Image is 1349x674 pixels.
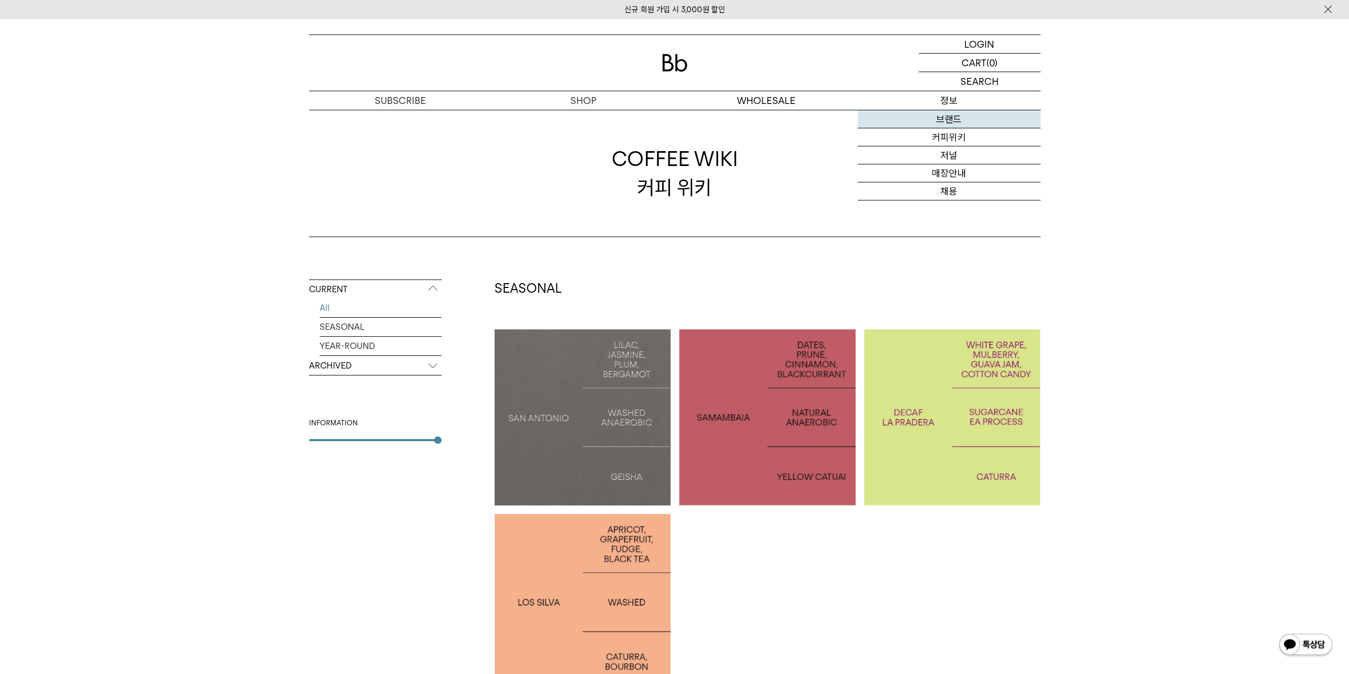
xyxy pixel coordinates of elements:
[492,91,675,110] a: SHOP
[309,280,442,299] p: CURRENT
[624,5,725,14] a: 신규 회원 가입 시 3,000원 할인
[662,54,687,72] img: 로고
[858,128,1041,146] a: 커피위키
[675,91,858,110] p: WHOLESALE
[858,164,1041,182] a: 매장안내
[495,279,1041,297] h2: SEASONAL
[919,35,1041,54] a: LOGIN
[1278,633,1333,658] img: 카카오톡 채널 1:1 채팅 버튼
[679,329,856,506] a: 브라질 사맘바이아BRAZIL SAMAMBAIA
[858,146,1041,164] a: 저널
[495,329,671,506] a: 산 안토니오: 게이샤SAN ANTONIO: GEISHA
[858,182,1041,200] a: 채용
[858,110,1041,128] a: 브랜드
[320,318,442,336] a: SEASONAL
[320,299,442,317] a: All
[864,329,1041,506] a: 콜롬비아 라 프라데라 디카페인 COLOMBIA LA PRADERA DECAF
[612,145,738,201] div: 커피 위키
[858,91,1041,110] p: 정보
[309,356,442,375] p: ARCHIVED
[986,54,998,72] p: (0)
[919,54,1041,72] a: CART (0)
[964,35,994,53] p: LOGIN
[320,337,442,355] a: YEAR-ROUND
[612,145,738,173] span: COFFEE WIKI
[309,91,492,110] a: SUBSCRIBE
[960,72,999,91] p: SEARCH
[309,418,442,428] div: INFORMATION
[962,54,986,72] p: CART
